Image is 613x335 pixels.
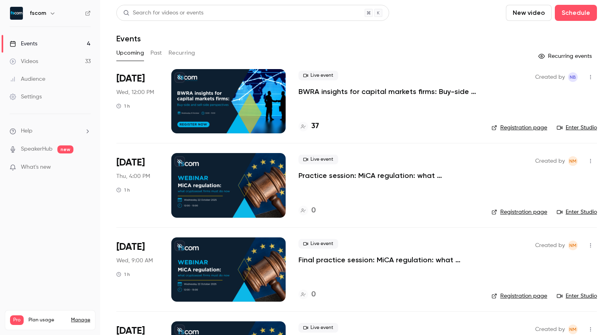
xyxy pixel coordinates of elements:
li: help-dropdown-opener [10,127,91,135]
div: 1 h [116,187,130,193]
a: Final practice session: MiCA regulation: what cryptoasset firms must do now [298,255,479,265]
span: Niamh McConaghy [568,156,578,166]
span: Niamh McConaghy [568,241,578,250]
span: Live event [298,155,338,164]
button: New video [506,5,552,21]
span: Pro [10,315,24,325]
span: Live event [298,239,338,249]
span: Created by [535,156,565,166]
span: Thu, 4:00 PM [116,172,150,180]
span: Created by [535,72,565,82]
a: 0 [298,289,316,300]
h4: 37 [311,121,319,132]
span: NM [569,241,576,250]
span: [DATE] [116,72,145,85]
button: Recurring events [535,50,597,63]
h6: fscom [30,9,46,17]
div: Oct 22 Wed, 9:00 AM (Europe/London) [116,237,158,302]
div: Search for videos or events [123,9,203,17]
span: new [57,145,73,153]
span: What's new [21,163,51,172]
a: Registration page [491,124,547,132]
span: Created by [535,241,565,250]
span: [DATE] [116,241,145,253]
a: Enter Studio [557,208,597,216]
button: Past [150,47,162,59]
span: NM [569,156,576,166]
h1: Events [116,34,141,43]
span: Live event [298,71,338,80]
span: NB [570,72,576,82]
span: Created by [535,325,565,334]
div: Events [10,40,37,48]
span: Wed, 12:00 PM [116,88,154,96]
a: Enter Studio [557,124,597,132]
a: 37 [298,121,319,132]
h4: 0 [311,205,316,216]
span: Plan usage [28,317,66,323]
div: 1 h [116,103,130,109]
button: Recurring [168,47,195,59]
h4: 0 [311,289,316,300]
span: NM [569,325,576,334]
span: Niamh McConaghy [568,325,578,334]
button: Upcoming [116,47,144,59]
div: Audience [10,75,45,83]
a: 0 [298,205,316,216]
div: 1 h [116,271,130,278]
div: Oct 8 Wed, 12:00 PM (Europe/London) [116,69,158,133]
div: Oct 16 Thu, 4:00 PM (Europe/London) [116,153,158,217]
span: Nicola Bassett [568,72,578,82]
span: Live event [298,323,338,333]
button: Schedule [555,5,597,21]
a: Registration page [491,208,547,216]
a: SpeakerHub [21,145,53,153]
a: Registration page [491,292,547,300]
a: BWRA insights for capital markets firms: Buy-side and sell-side perspectives [298,87,479,96]
span: [DATE] [116,156,145,169]
span: Wed, 9:00 AM [116,257,153,265]
div: Videos [10,57,38,65]
a: Manage [71,317,90,323]
span: Help [21,127,32,135]
div: Settings [10,93,42,101]
a: Practice session: MiCA regulation: what cryptoasset firms must do now [298,171,479,180]
a: Enter Studio [557,292,597,300]
img: fscom [10,7,23,20]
